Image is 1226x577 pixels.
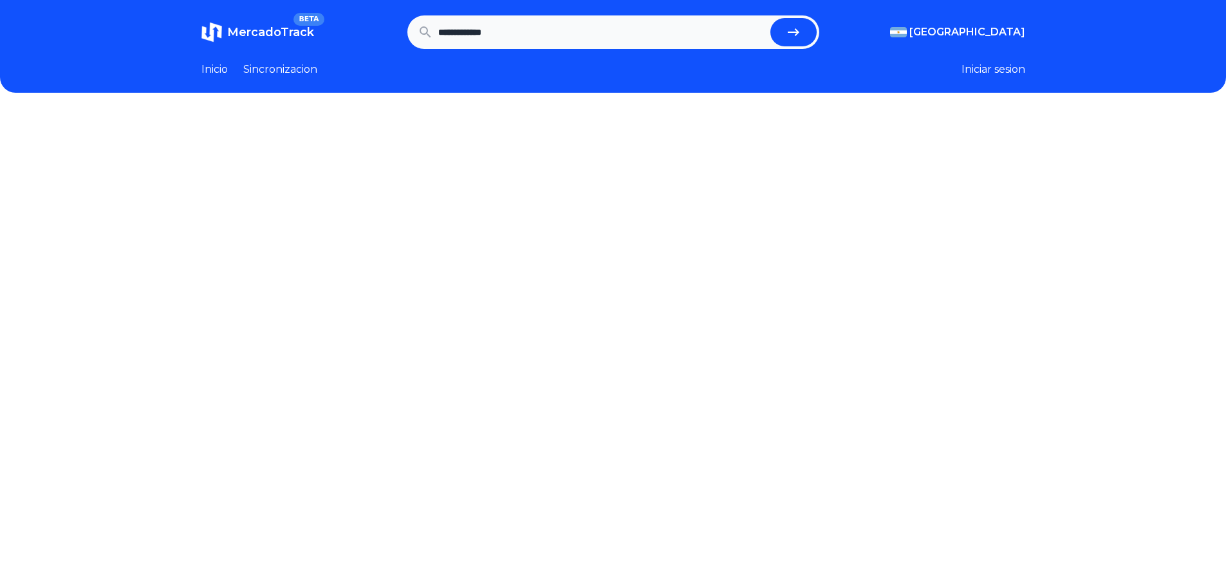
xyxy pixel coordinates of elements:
img: Argentina [890,27,907,37]
img: MercadoTrack [201,22,222,43]
a: MercadoTrackBETA [201,22,314,43]
span: MercadoTrack [227,25,314,39]
button: Iniciar sesion [961,62,1025,77]
span: BETA [293,13,324,26]
a: Sincronizacion [243,62,317,77]
a: Inicio [201,62,228,77]
span: [GEOGRAPHIC_DATA] [909,24,1025,40]
button: [GEOGRAPHIC_DATA] [890,24,1025,40]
